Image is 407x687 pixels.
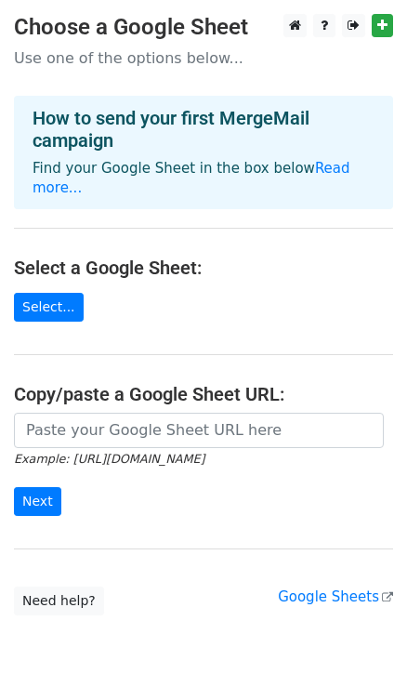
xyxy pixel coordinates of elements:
p: Find your Google Sheet in the box below [33,159,374,198]
a: Google Sheets [278,588,393,605]
h4: Copy/paste a Google Sheet URL: [14,383,393,405]
a: Need help? [14,587,104,615]
p: Use one of the options below... [14,48,393,68]
a: Select... [14,293,84,322]
input: Next [14,487,61,516]
small: Example: [URL][DOMAIN_NAME] [14,452,204,466]
h4: Select a Google Sheet: [14,257,393,279]
h3: Choose a Google Sheet [14,14,393,41]
a: Read more... [33,160,350,196]
input: Paste your Google Sheet URL here [14,413,384,448]
h4: How to send your first MergeMail campaign [33,107,374,152]
iframe: Chat Widget [314,598,407,687]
